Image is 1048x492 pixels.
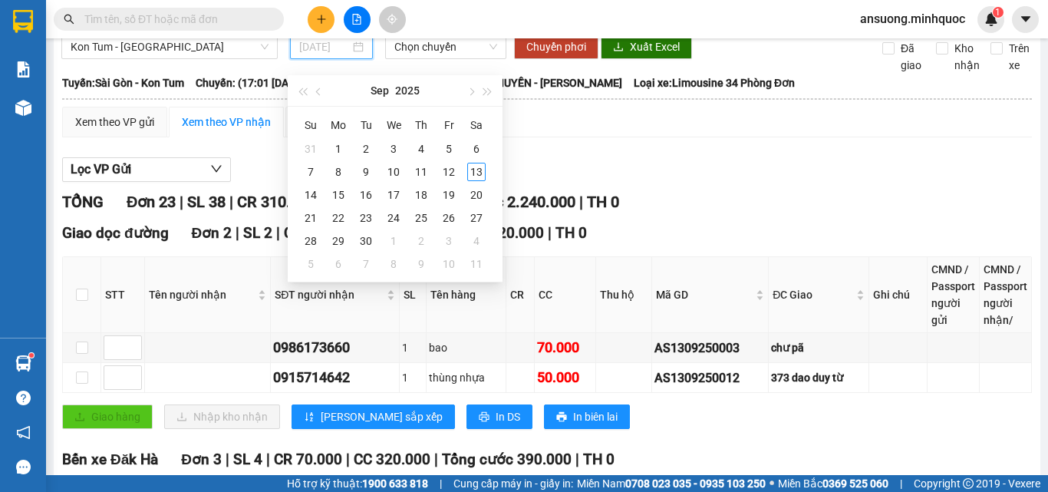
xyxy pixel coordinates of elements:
[407,183,435,206] td: 2025-09-18
[182,114,271,130] div: Xem theo VP nhận
[900,475,902,492] span: |
[429,339,503,356] div: bao
[993,7,1004,18] sup: 1
[467,232,486,250] div: 4
[770,480,774,487] span: ⚪️
[412,163,430,181] div: 11
[496,408,520,425] span: In DS
[402,369,423,386] div: 1
[371,75,389,106] button: Sep
[537,337,593,358] div: 70.000
[380,137,407,160] td: 2025-09-03
[1019,12,1033,26] span: caret-down
[352,137,380,160] td: 2025-09-02
[329,209,348,227] div: 22
[463,113,490,137] th: Sa
[302,163,320,181] div: 7
[384,255,403,273] div: 8
[463,253,490,276] td: 2025-10-11
[187,193,226,211] span: SL 38
[319,74,404,91] span: Số xe: 82E-001.99
[601,35,692,59] button: downloadXuất Excel
[963,478,974,489] span: copyright
[127,193,176,211] span: Đơn 23
[344,6,371,33] button: file-add
[654,368,766,388] div: AS1309250012
[440,163,458,181] div: 12
[412,232,430,250] div: 2
[357,186,375,204] div: 16
[357,163,375,181] div: 9
[62,451,158,468] span: Bến xe Đăk Hà
[149,286,255,303] span: Tên người nhận
[380,253,407,276] td: 2025-10-08
[467,163,486,181] div: 13
[302,140,320,158] div: 31
[62,404,153,429] button: uploadGiao hàng
[325,137,352,160] td: 2025-09-01
[577,475,766,492] span: Miền Nam
[357,255,375,273] div: 7
[352,113,380,137] th: Tu
[537,367,593,388] div: 50.000
[71,160,131,179] span: Lọc VP Gửi
[15,355,31,371] img: warehouse-icon
[634,74,795,91] span: Loại xe: Limousine 34 Phòng Đơn
[440,475,442,492] span: |
[412,209,430,227] div: 25
[773,286,853,303] span: ĐC Giao
[384,140,403,158] div: 3
[352,160,380,183] td: 2025-09-09
[380,113,407,137] th: We
[400,257,427,333] th: SL
[467,186,486,204] div: 20
[442,451,572,468] span: Tổng cước 390.000
[13,13,120,31] div: An Sương
[984,261,1027,329] div: CMND / Passport người nhận/
[13,10,33,33] img: logo-vxr
[297,183,325,206] td: 2025-09-14
[62,224,169,242] span: Giao dọc đường
[308,6,335,33] button: plus
[435,206,463,229] td: 2025-09-26
[329,255,348,273] div: 6
[299,38,350,55] input: Chọn ngày
[274,451,342,468] span: CR 70.000
[440,255,458,273] div: 10
[352,183,380,206] td: 2025-09-16
[380,229,407,253] td: 2025-10-01
[325,206,352,229] td: 2025-09-22
[210,163,222,175] span: down
[16,425,31,440] span: notification
[822,477,888,490] strong: 0369 525 060
[302,209,320,227] div: 21
[869,257,928,333] th: Ghi chú
[362,477,428,490] strong: 1900 633 818
[548,224,552,242] span: |
[544,404,630,429] button: printerIn biên lai
[440,140,458,158] div: 5
[29,353,34,358] sup: 1
[226,451,229,468] span: |
[556,411,567,424] span: printer
[467,255,486,273] div: 11
[352,229,380,253] td: 2025-09-30
[440,209,458,227] div: 26
[101,257,145,333] th: STT
[435,137,463,160] td: 2025-09-05
[233,451,262,468] span: SL 4
[164,404,280,429] button: downloadNhập kho nhận
[64,14,74,25] span: search
[429,369,503,386] div: thùng nhựa
[354,451,430,468] span: CC 320.000
[440,232,458,250] div: 3
[463,206,490,229] td: 2025-09-27
[12,64,35,80] span: CR :
[131,15,168,31] span: Nhận:
[1012,6,1039,33] button: caret-down
[181,451,222,468] span: Đơn 3
[654,338,766,358] div: AS1309250003
[266,451,270,468] span: |
[514,35,598,59] button: Chuyển phơi
[771,339,866,356] div: chư pã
